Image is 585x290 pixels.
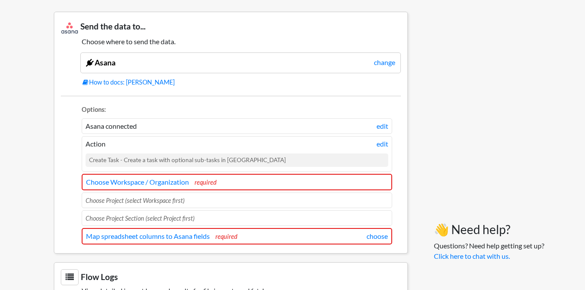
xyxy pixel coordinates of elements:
a: Choose Workspace / Organization [86,178,189,186]
span: Choose Project Section (select Project first) [86,215,195,222]
li: Options: [82,105,392,117]
a: choose [367,231,388,241]
span: required [195,179,217,186]
a: Asana [86,58,116,67]
a: Map spreadsheet columns to Asana fields [86,232,210,240]
span: Choose Project (select Workspace first) [86,197,185,204]
span: required [215,233,238,240]
a: change [374,57,395,68]
h3: 👋 Need help? [434,222,544,237]
li: Asana connected [82,118,392,134]
h3: Flow Logs [61,269,401,285]
li: Action [82,136,392,171]
h5: Choose where to send the data. [61,37,401,46]
p: Questions? Need help getting set up? [434,241,544,261]
a: Click here to chat with us. [434,252,510,260]
a: edit [377,121,388,131]
iframe: Drift Widget Chat Controller [542,247,575,280]
h3: Send the data to... [61,19,401,36]
div: Create Task - Create a task with optional sub-tasks in [GEOGRAPHIC_DATA] [86,153,388,166]
a: edit [377,139,388,149]
img: Asana [61,19,78,36]
a: How to docs: [PERSON_NAME] [83,78,401,87]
